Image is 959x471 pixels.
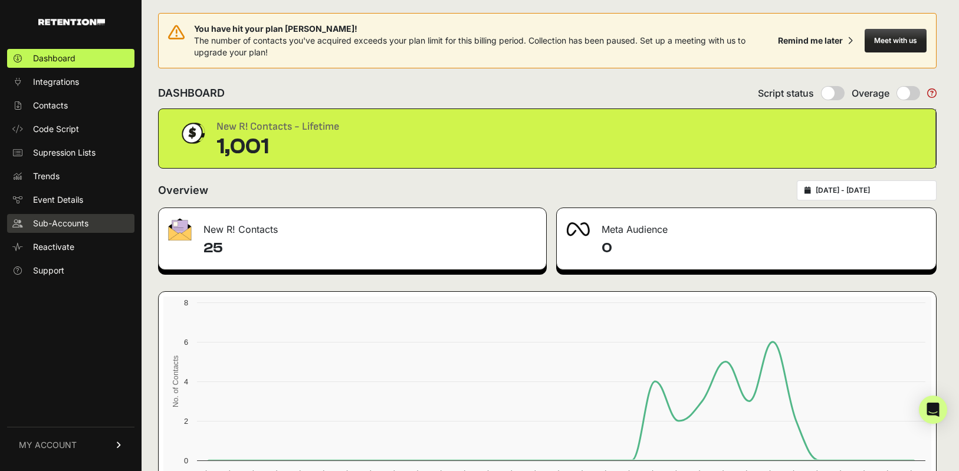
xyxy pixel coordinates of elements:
div: Remind me later [778,35,843,47]
div: 1,001 [216,135,339,159]
a: Contacts [7,96,134,115]
span: Dashboard [33,52,75,64]
span: Supression Lists [33,147,96,159]
span: Trends [33,170,60,182]
text: 2 [184,417,188,426]
text: 6 [184,338,188,347]
div: New R! Contacts - Lifetime [216,118,339,135]
div: New R! Contacts [159,208,546,243]
a: Trends [7,167,134,186]
a: Sub-Accounts [7,214,134,233]
h2: DASHBOARD [158,85,225,101]
a: Reactivate [7,238,134,256]
h2: Overview [158,182,208,199]
img: dollar-coin-05c43ed7efb7bc0c12610022525b4bbbb207c7efeef5aecc26f025e68dcafac9.png [178,118,207,148]
img: fa-meta-2f981b61bb99beabf952f7030308934f19ce035c18b003e963880cc3fabeebb7.png [566,222,590,236]
a: MY ACCOUNT [7,427,134,463]
span: Support [33,265,64,276]
button: Remind me later [773,30,858,51]
a: Event Details [7,190,134,209]
span: Overage [852,86,889,100]
a: Integrations [7,73,134,91]
span: You have hit your plan [PERSON_NAME]! [194,23,773,35]
a: Supression Lists [7,143,134,162]
a: Code Script [7,120,134,139]
text: No. of Contacts [171,355,180,407]
span: Code Script [33,123,79,135]
span: The number of contacts you've acquired exceeds your plan limit for this billing period. Collectio... [194,35,745,57]
span: Integrations [33,76,79,88]
h4: 0 [602,239,927,258]
text: 0 [184,456,188,465]
text: 8 [184,298,188,307]
span: Script status [758,86,814,100]
img: fa-envelope-19ae18322b30453b285274b1b8af3d052b27d846a4fbe8435d1a52b978f639a2.png [168,218,192,241]
a: Dashboard [7,49,134,68]
span: Event Details [33,194,83,206]
div: Open Intercom Messenger [919,396,947,424]
span: Reactivate [33,241,74,253]
text: 4 [184,377,188,386]
a: Support [7,261,134,280]
span: Sub-Accounts [33,218,88,229]
button: Meet with us [865,29,927,52]
span: Contacts [33,100,68,111]
h4: 25 [203,239,537,258]
img: Retention.com [38,19,105,25]
div: Meta Audience [557,208,936,243]
span: MY ACCOUNT [19,439,77,451]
